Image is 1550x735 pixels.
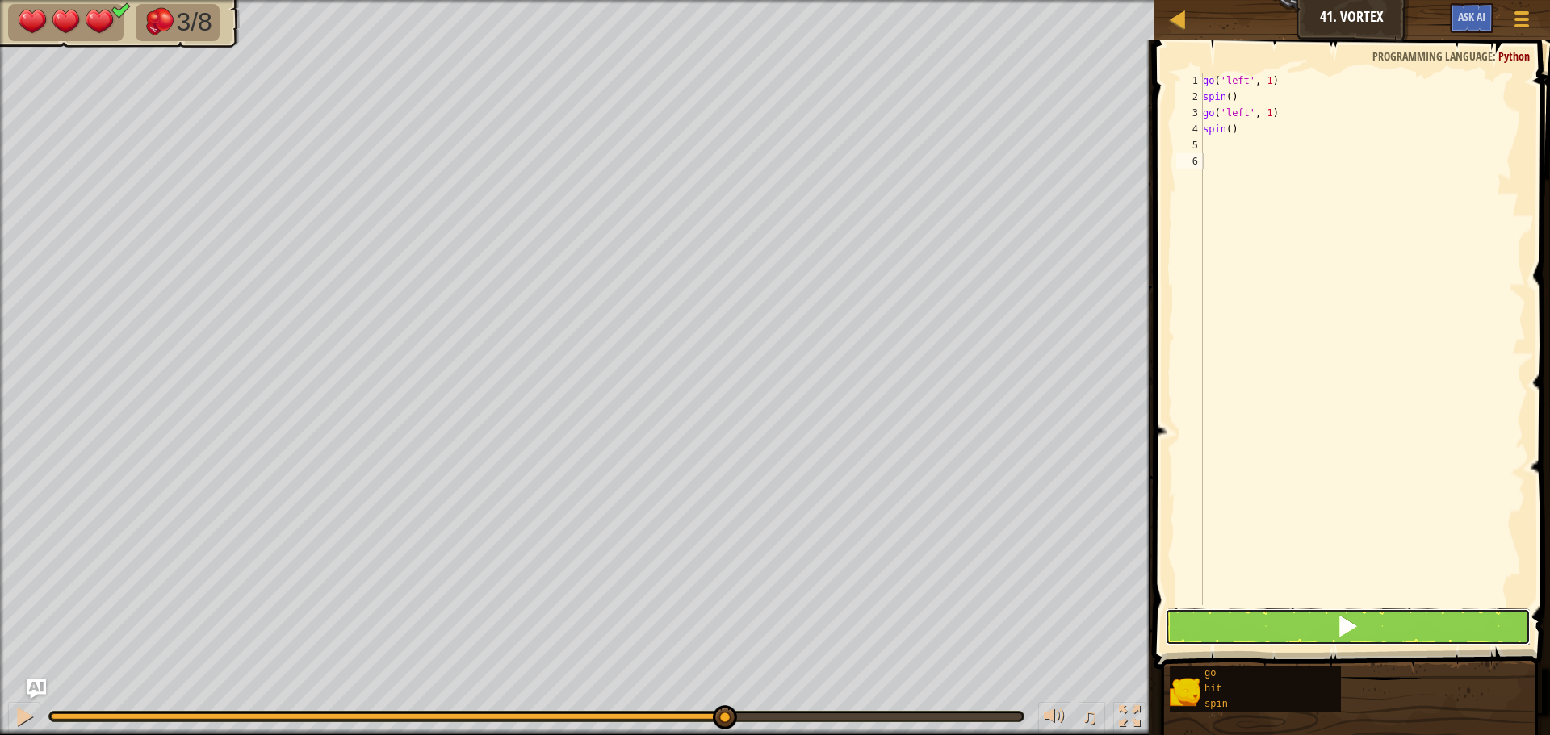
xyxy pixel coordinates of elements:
span: : [1493,48,1498,64]
button: Shift+Enter: Run current code. [1165,608,1531,645]
span: 3/8 [176,7,212,36]
button: ♫ [1079,702,1106,735]
button: Adjust volume [1038,702,1070,735]
button: Ctrl + P: Pause [8,702,40,735]
span: ♫ [1082,704,1098,729]
span: Ask AI [1458,9,1485,24]
button: Show game menu [1502,3,1542,41]
div: 6 [1176,153,1203,169]
div: 5 [1176,137,1203,153]
div: 3 [1176,105,1203,121]
button: Ask AI [27,679,46,699]
span: spin [1204,699,1228,710]
button: Ask AI [1450,3,1493,33]
li: Defeat the enemies. [136,4,220,41]
span: Programming language [1372,48,1493,64]
div: 2 [1176,89,1203,105]
span: go [1204,668,1216,679]
span: Python [1498,48,1530,64]
div: 4 [1176,121,1203,137]
span: hit [1204,683,1222,695]
img: portrait.png [1170,676,1200,707]
div: 1 [1176,73,1203,89]
button: Toggle fullscreen [1113,702,1146,735]
li: Your hero must survive. [8,4,124,41]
